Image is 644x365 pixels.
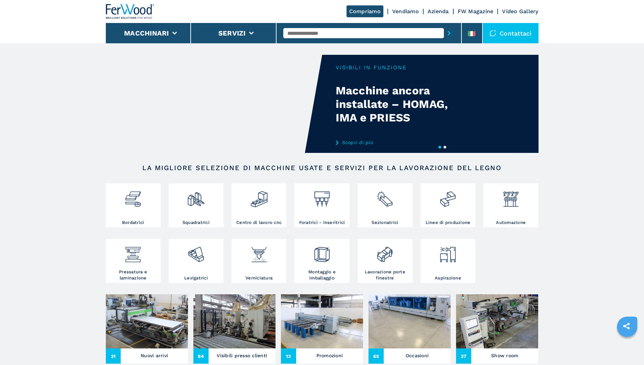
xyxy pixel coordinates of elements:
[299,220,345,226] h3: Foratrici - inseritrici
[439,185,457,208] img: linee_di_produzione_2.png
[294,239,349,283] a: Montaggio e imballaggio
[236,220,282,226] h3: Centro di lavoro cnc
[358,183,412,227] a: Sezionatrici
[187,185,205,208] img: squadratrici_2.png
[187,241,205,264] img: levigatrici_2.png
[184,275,208,281] h3: Levigatrici
[281,294,363,348] img: Promozioni
[124,29,169,37] button: Macchinari
[193,348,209,364] span: 84
[490,30,496,37] img: Contattaci
[435,275,461,281] h3: Aspirazione
[294,183,349,227] a: Foratrici - inseritrici
[406,351,429,360] h3: Occasioni
[122,220,144,226] h3: Bordatrici
[428,8,449,15] a: Azienda
[193,294,276,364] a: Visibili presso clienti84Visibili presso clienti
[250,185,268,208] img: centro_di_lavoro_cnc_2.png
[421,183,475,227] a: Linee di produzione
[232,239,286,283] a: Verniciatura
[217,351,267,360] h3: Visibili presso clienti
[106,4,154,19] img: Ferwood
[106,55,322,153] video: Your browser does not support the video tag.
[426,220,471,226] h3: Linee di produzione
[456,348,471,364] span: 37
[245,275,272,281] h3: Verniciatura
[336,140,468,145] a: Scopri di più
[106,348,121,364] span: 31
[456,294,538,348] img: Show room
[376,185,394,208] img: sezionatrici_2.png
[456,294,538,364] a: Show room37Show room
[368,348,384,364] span: 65
[106,183,161,227] a: Bordatrici
[376,241,394,264] img: lavorazione_porte_finestre_2.png
[313,241,331,264] img: montaggio_imballaggio_2.png
[313,185,331,208] img: foratrici_inseritrici_2.png
[281,294,363,364] a: Promozioni13Promozioni
[108,269,159,281] h3: Pressatura e laminazione
[250,241,268,264] img: verniciatura_1.png
[372,220,398,226] h3: Sezionatrici
[421,239,475,283] a: Aspirazione
[141,351,168,360] h3: Nuovi arrivi
[392,8,419,15] a: Vendiamo
[444,146,446,149] button: 2
[368,294,451,348] img: Occasioni
[232,183,286,227] a: Centro di lavoro cnc
[169,239,223,283] a: Levigatrici
[124,185,142,208] img: bordatrici_1.png
[127,164,517,172] h2: LA MIGLIORE SELEZIONE DI MACCHINE USATE E SERVIZI PER LA LAVORAZIONE DEL LEGNO
[316,351,343,360] h3: Promozioni
[483,183,538,227] a: Automazione
[124,241,142,264] img: pressa-strettoia.png
[438,146,441,149] button: 1
[502,8,538,15] a: Video Gallery
[496,220,526,226] h3: Automazione
[183,220,210,226] h3: Squadratrici
[368,294,451,364] a: Occasioni65Occasioni
[281,348,296,364] span: 13
[296,269,348,281] h3: Montaggio e imballaggio
[218,29,246,37] button: Servizi
[483,23,539,43] div: Contattaci
[359,269,411,281] h3: Lavorazione porte finestre
[106,239,161,283] a: Pressatura e laminazione
[106,294,188,364] a: Nuovi arrivi31Nuovi arrivi
[491,351,518,360] h3: Show room
[458,8,494,15] a: FW Magazine
[618,318,635,335] a: sharethis
[193,294,276,348] img: Visibili presso clienti
[358,239,412,283] a: Lavorazione porte finestre
[169,183,223,227] a: Squadratrici
[439,241,457,264] img: aspirazione_1.png
[106,294,188,348] img: Nuovi arrivi
[347,5,383,17] a: Compriamo
[502,185,520,208] img: automazione.png
[444,25,454,41] button: submit-button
